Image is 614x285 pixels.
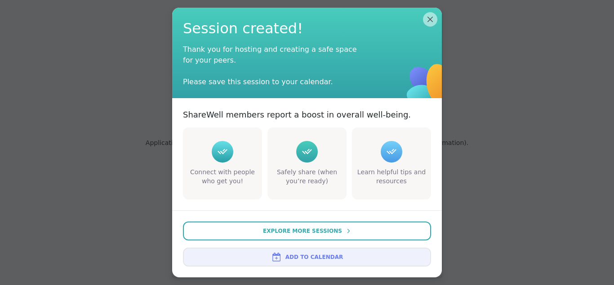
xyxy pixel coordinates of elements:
[271,252,282,262] img: ShareWell Logomark
[183,222,431,240] button: Explore More Sessions
[285,253,343,261] span: Add to Calendar
[183,248,431,267] button: Add to Calendar
[382,39,476,134] img: ShareWell Logomark
[185,168,260,185] div: Connect with people who get you!
[269,168,345,185] div: Safely share (when you’re ready)
[183,44,363,87] div: Thank you for hosting and creating a safe space for your peers. Please save this session to your ...
[354,168,429,185] div: Learn helpful tips and resources
[183,18,431,39] span: Session created!
[183,109,411,120] p: ShareWell members report a boost in overall well-being.
[263,227,342,235] span: Explore More Sessions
